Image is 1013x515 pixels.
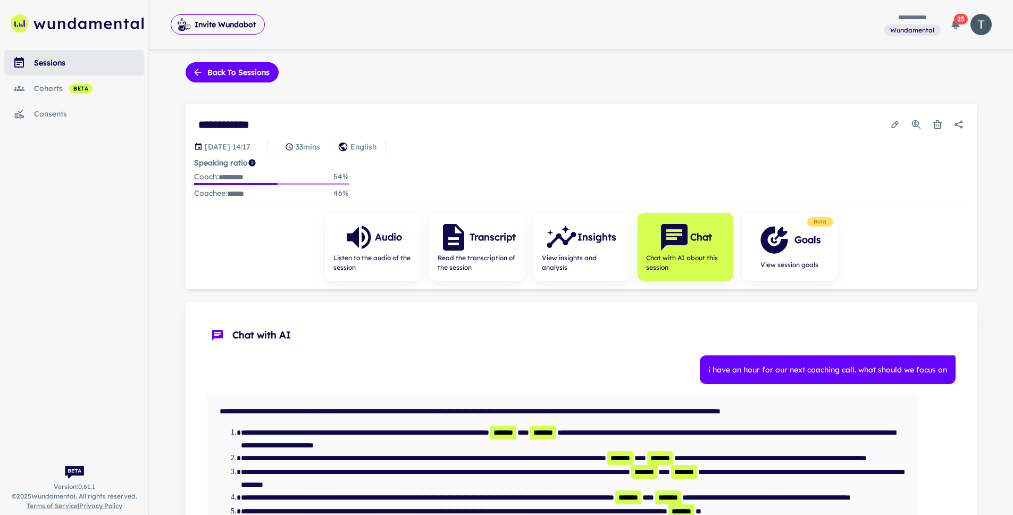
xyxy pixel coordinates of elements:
[27,501,122,511] span: |
[27,502,78,510] a: Terms of Service
[885,115,905,134] button: Edit session
[708,364,947,376] p: i have an hour for our next coaching call. what should we focus on
[907,115,926,134] button: Usage Statistics
[646,253,725,272] span: Chat with AI about this session
[333,171,349,183] p: 54 %
[928,115,947,134] button: Delete session
[350,141,376,153] p: English
[333,253,412,272] span: Listen to the audio of the session
[194,187,244,200] p: Coachee :
[794,232,821,247] h6: Goals
[333,187,349,200] p: 46 %
[205,141,250,153] p: Session date
[742,213,838,281] button: GoalsView session goals
[429,213,525,281] button: TranscriptRead the transcription of the session
[171,14,265,35] span: Invite Wundabot to record a meeting
[34,82,144,94] div: cohorts
[194,158,248,168] strong: Speaking ratio
[325,213,421,281] button: AudioListen to the audio of the session
[4,101,144,127] a: consents
[542,253,621,272] span: View insights and analysis
[54,482,95,492] span: Version: 0.61.1
[438,253,516,272] span: Read the transcription of the session
[470,230,516,245] h6: Transcript
[638,213,733,281] button: ChatChat with AI about this session
[248,159,256,167] svg: Coach/coachee ideal ratio of speaking is roughly 20:80. Mentor/mentee ideal ratio of speaking is ...
[296,141,320,153] p: 33 mins
[970,14,992,35] img: photoURL
[949,115,968,134] button: Share session
[232,328,951,343] span: Chat with AI
[34,108,144,120] div: consents
[945,14,966,35] button: 25
[954,14,968,24] span: 25
[886,26,939,35] span: Wundamental
[34,57,144,69] div: sessions
[4,50,144,76] a: sessions
[69,85,93,93] span: beta
[186,62,279,82] button: Back to sessions
[809,218,831,226] span: Beta
[577,230,616,245] h6: Insights
[884,23,941,37] span: You are a member of this workspace. Contact your workspace owner for assistance.
[79,502,122,510] a: Privacy Policy
[194,171,244,183] p: Coach :
[12,492,137,501] span: © 2025 Wundamental. All rights reserved.
[758,260,821,270] span: View session goals
[171,14,265,35] button: Invite Wundabot
[533,213,629,281] button: InsightsView insights and analysis
[690,230,712,245] h6: Chat
[375,230,402,245] h6: Audio
[4,76,144,101] a: cohorts beta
